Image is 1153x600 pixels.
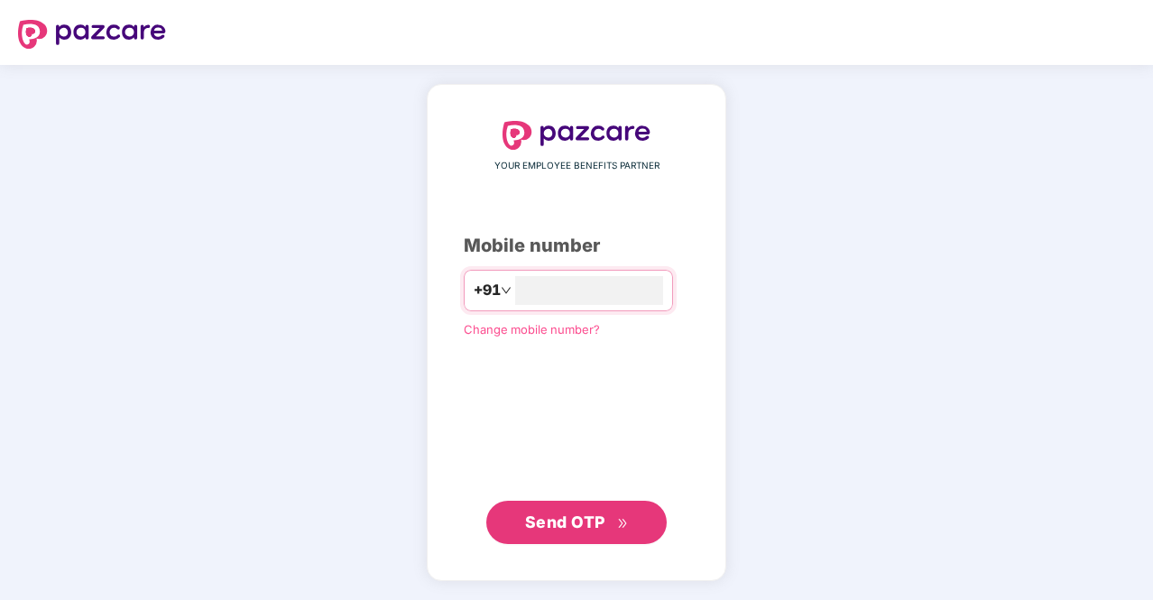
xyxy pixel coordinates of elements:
[474,279,501,301] span: +91
[494,159,660,173] span: YOUR EMPLOYEE BENEFITS PARTNER
[486,501,667,544] button: Send OTPdouble-right
[525,512,605,531] span: Send OTP
[503,121,650,150] img: logo
[464,322,600,337] a: Change mobile number?
[501,285,512,296] span: down
[464,232,689,260] div: Mobile number
[18,20,166,49] img: logo
[617,518,629,530] span: double-right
